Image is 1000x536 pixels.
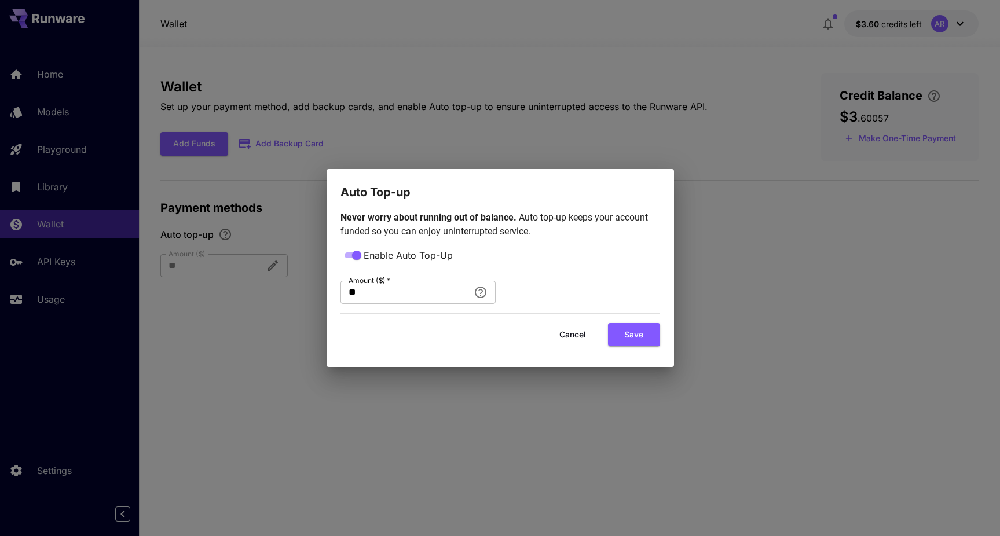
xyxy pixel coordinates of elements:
button: Save [608,323,660,347]
label: Amount ($) [349,276,390,285]
span: Never worry about running out of balance. [340,212,519,223]
p: Auto top-up keeps your account funded so you can enjoy uninterrupted service. [340,211,660,238]
button: Cancel [547,323,599,347]
h2: Auto Top-up [327,169,674,201]
span: Enable Auto Top-Up [364,248,453,262]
